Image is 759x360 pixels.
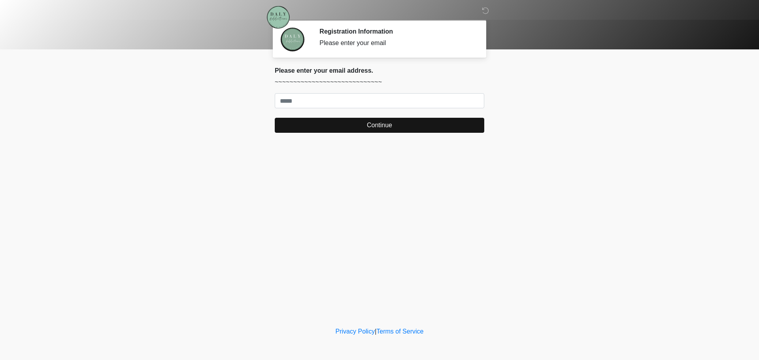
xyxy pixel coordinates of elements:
[281,28,304,51] img: Agent Avatar
[376,328,423,335] a: Terms of Service
[275,118,484,133] button: Continue
[275,67,484,74] h2: Please enter your email address.
[267,6,290,29] img: Daly Addictions Logo
[275,77,484,87] p: ~~~~~~~~~~~~~~~~~~~~~~~~~~~~~
[375,328,376,335] a: |
[336,328,375,335] a: Privacy Policy
[319,38,472,48] div: Please enter your email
